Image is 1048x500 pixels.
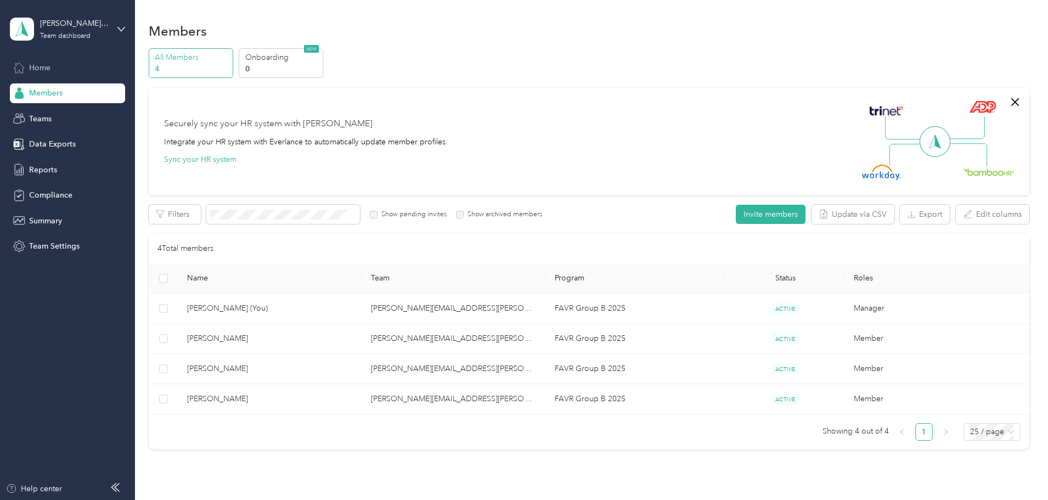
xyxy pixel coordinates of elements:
[546,263,725,294] th: Program
[164,136,448,148] div: Integrate your HR system with Everlance to automatically update member profiles.
[546,354,725,384] td: FAVR Group B 2025
[893,423,911,441] li: Previous Page
[771,333,799,345] span: ACTIVE
[949,143,987,167] img: Line Right Down
[362,324,546,354] td: mike.hauberg@echoelectric.com
[187,363,353,375] span: [PERSON_NAME]
[970,424,1014,440] span: 25 / page
[29,62,50,74] span: Home
[29,215,62,227] span: Summary
[946,116,985,139] img: Line Right Up
[164,117,373,131] div: Securely sync your HR system with [PERSON_NAME]
[29,87,63,99] span: Members
[956,205,1029,224] button: Edit columns
[362,384,546,414] td: mike.hauberg@echoelectric.com
[178,294,362,324] td: Michael G. Hauberg (You)
[916,424,932,440] a: 1
[900,205,950,224] button: Export
[29,113,52,125] span: Teams
[862,165,900,180] img: Workday
[245,52,320,63] p: Onboarding
[178,354,362,384] td: James A. Elsman
[40,33,91,40] div: Team dashboard
[149,205,201,224] button: Filters
[822,423,889,440] span: Showing 4 out of 4
[899,429,905,435] span: left
[736,205,805,224] button: Invite members
[29,240,80,252] span: Team Settings
[812,205,894,224] button: Update via CSV
[40,18,109,29] div: [PERSON_NAME][EMAIL_ADDRESS][PERSON_NAME][DOMAIN_NAME]
[245,63,320,75] p: 0
[893,423,911,441] button: left
[725,263,845,294] th: Status
[187,333,353,345] span: [PERSON_NAME]
[178,384,362,414] td: Brian D. Herzog
[937,423,955,441] button: right
[164,154,236,165] button: Sync your HR system
[377,210,447,220] label: Show pending invites
[304,45,319,53] span: NEW
[187,393,353,405] span: [PERSON_NAME]
[546,324,725,354] td: FAVR Group B 2025
[29,138,76,150] span: Data Exports
[546,294,725,324] td: FAVR Group B 2025
[969,100,996,113] img: ADP
[187,302,353,314] span: [PERSON_NAME] (You)
[771,394,799,405] span: ACTIVE
[155,63,229,75] p: 4
[29,189,72,201] span: Compliance
[771,363,799,375] span: ACTIVE
[845,294,1029,324] td: Manager
[546,384,725,414] td: FAVR Group B 2025
[362,263,546,294] th: Team
[362,294,546,324] td: mike.hauberg@echoelectric.com
[943,429,949,435] span: right
[845,324,1029,354] td: Member
[464,210,542,220] label: Show archived members
[867,103,905,119] img: Trinet
[964,423,1021,441] div: Page Size
[362,354,546,384] td: mike.hauberg@echoelectric.com
[915,423,933,441] li: 1
[845,354,1029,384] td: Member
[845,384,1029,414] td: Member
[771,303,799,314] span: ACTIVE
[987,439,1048,500] iframe: Everlance-gr Chat Button Frame
[157,243,213,255] p: 4 Total members
[885,116,923,140] img: Line Left Up
[155,52,229,63] p: All Members
[937,423,955,441] li: Next Page
[178,324,362,354] td: Thomas J. Riegel
[178,263,362,294] th: Name
[6,483,62,495] button: Help center
[29,164,57,176] span: Reports
[889,143,927,166] img: Line Left Down
[187,273,353,283] span: Name
[845,263,1029,294] th: Roles
[149,25,207,37] h1: Members
[964,168,1014,176] img: BambooHR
